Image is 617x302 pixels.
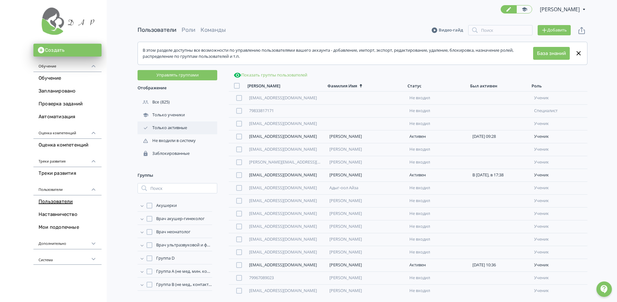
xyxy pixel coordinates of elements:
[249,133,317,139] a: [EMAIL_ADDRESS][DOMAIN_NAME]
[143,47,533,60] div: В этом разделе доступны все возможности по управлению пользователями вашего аккаунта - добавление...
[409,108,466,113] div: Не входил
[156,255,174,262] span: Группа D
[232,70,308,80] button: Показать группы пользователей
[534,237,585,242] div: ученик
[534,108,585,113] div: специалист
[138,96,217,109] div: (825)
[409,147,466,152] div: Не входил
[249,185,317,191] a: [EMAIL_ADDRESS][DOMAIN_NAME]
[329,198,362,203] a: [PERSON_NAME]
[534,173,585,178] div: ученик
[534,288,585,293] div: ученик
[249,146,317,152] a: [EMAIL_ADDRESS][DOMAIN_NAME]
[534,121,585,126] div: ученик
[249,108,274,113] a: 79833817171
[432,27,463,33] a: Видео-гайд
[329,210,362,216] a: [PERSON_NAME]
[534,134,585,139] div: ученик
[249,288,317,293] a: [EMAIL_ADDRESS][DOMAIN_NAME]
[329,223,362,229] a: [PERSON_NAME]
[407,83,421,89] div: Статус
[470,83,497,89] div: Был активен
[329,288,362,293] a: [PERSON_NAME]
[156,242,212,248] span: Врач ультразвуковой и функциональной диагностики
[33,234,102,249] div: Дополнительно
[534,224,585,229] div: ученик
[409,198,466,203] div: Не входил
[249,198,317,203] a: [EMAIL_ADDRESS][DOMAIN_NAME]
[409,121,466,126] div: Не входил
[249,236,317,242] a: [EMAIL_ADDRESS][DOMAIN_NAME]
[329,133,362,139] a: [PERSON_NAME]
[33,208,102,221] a: Наставничество
[329,185,358,191] a: Адыг-оол Айза
[33,167,102,180] a: Треки развития
[578,27,586,34] svg: Экспорт пользователей файлом
[33,152,102,167] div: Треки развития
[182,26,195,33] a: Роли
[540,5,581,13] span: Михаил Четырин
[138,99,160,105] div: Все
[329,146,362,152] a: [PERSON_NAME]
[249,210,317,216] a: [EMAIL_ADDRESS][DOMAIN_NAME]
[409,211,466,216] div: Не входил
[156,216,205,222] span: Врач акушер-гинеколог
[534,185,585,191] div: ученик
[33,111,102,123] a: Автоматизация
[33,221,102,234] a: Мои подопечные
[249,172,317,178] a: [EMAIL_ADDRESS][DOMAIN_NAME]
[249,159,349,165] a: [PERSON_NAME][EMAIL_ADDRESS][DOMAIN_NAME]
[39,4,96,36] img: https://files.teachbase.ru/system/account/57858/logo/medium-8a6f5d9ad23492a900fc93ffdfb4204e.png
[201,26,226,33] a: Команды
[249,223,317,229] a: [EMAIL_ADDRESS][DOMAIN_NAME]
[516,5,532,13] a: Переключиться в режим ученика
[409,224,466,229] div: Не входил
[33,85,102,98] a: Запланировано
[138,168,217,183] div: Группы
[156,229,191,235] span: Врач неонатолог
[249,275,274,280] a: 79967089023
[138,26,176,33] a: Пользователи
[329,172,362,178] a: [PERSON_NAME]
[138,138,197,144] div: Не входили в систему
[472,262,529,268] div: [DATE] 10:36
[33,180,102,195] div: Пользователи
[33,123,102,139] div: Оценка компетенций
[249,249,317,255] a: [EMAIL_ADDRESS][DOMAIN_NAME]
[409,95,466,101] div: Не входил
[534,160,585,165] div: ученик
[138,70,217,80] button: Управлять группами
[409,134,466,139] div: Активен
[534,250,585,255] div: ученик
[534,95,585,101] div: ученик
[156,295,174,301] span: Группа С
[409,288,466,293] div: Не входил
[538,25,571,35] button: Добавить
[409,160,466,165] div: Не входил
[249,95,317,101] a: [EMAIL_ADDRESS][DOMAIN_NAME]
[409,275,466,280] div: Не входил
[537,50,566,57] a: База знаний
[409,237,466,242] div: Не входил
[156,268,212,275] span: Группа А (не мед. мин. контактирующие)
[33,57,102,72] div: Обучение
[138,80,217,96] div: Отображение
[409,185,466,191] div: Не входил
[33,44,102,57] button: Создать
[138,151,191,156] div: Заблокированные
[156,281,212,288] span: Группа В (не мед., контактирующие)
[409,250,466,255] div: Не входил
[138,125,188,131] div: Только активные
[472,134,529,139] div: [DATE] 09:28
[33,72,102,85] a: Обучение
[33,249,102,265] div: Система
[33,195,102,208] a: Пользователи
[534,198,585,203] div: ученик
[534,147,585,152] div: ученик
[249,120,317,126] a: [EMAIL_ADDRESS][DOMAIN_NAME]
[327,83,357,89] div: Фамилия Имя
[534,211,585,216] div: ученик
[329,236,362,242] a: [PERSON_NAME]
[33,98,102,111] a: Проверка заданий
[534,275,585,280] div: ученик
